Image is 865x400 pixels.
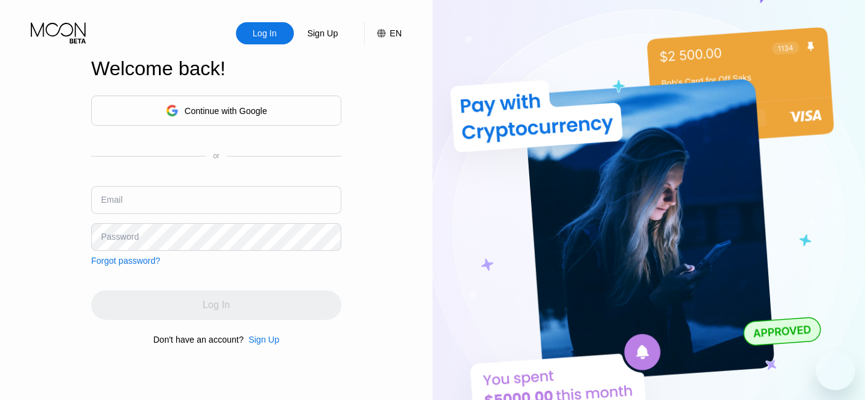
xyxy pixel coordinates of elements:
[91,96,341,126] div: Continue with Google
[101,195,123,205] div: Email
[236,22,294,44] div: Log In
[213,152,220,160] div: or
[153,335,244,345] div: Don't have an account?
[816,351,855,390] iframe: Button to launch messaging window
[364,22,402,44] div: EN
[101,232,139,242] div: Password
[91,57,341,80] div: Welcome back!
[390,28,402,38] div: EN
[294,22,352,44] div: Sign Up
[306,27,339,39] div: Sign Up
[91,256,160,266] div: Forgot password?
[243,335,279,345] div: Sign Up
[248,335,279,345] div: Sign Up
[185,106,267,116] div: Continue with Google
[251,27,278,39] div: Log In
